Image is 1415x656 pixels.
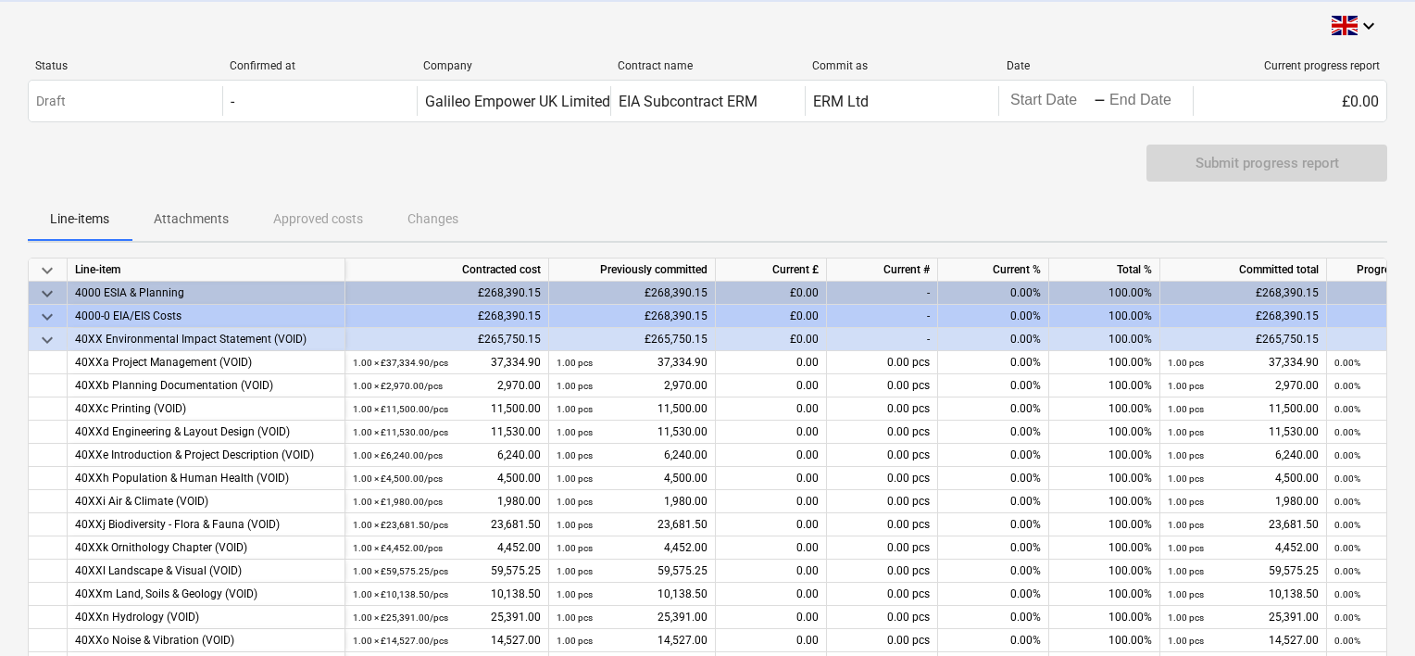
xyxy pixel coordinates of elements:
[75,328,337,351] div: 40XX Environmental Impact Statement (VOID)
[353,351,541,374] div: 37,334.90
[1168,358,1204,368] small: 1.00 pcs
[1168,450,1204,460] small: 1.00 pcs
[619,93,758,110] div: EIA Subcontract ERM
[1168,497,1204,507] small: 1.00 pcs
[557,589,593,599] small: 1.00 pcs
[1334,566,1360,576] small: 0.00%
[1168,404,1204,414] small: 1.00 pcs
[557,612,593,623] small: 1.00 pcs
[1049,444,1160,467] div: 100.00%
[353,589,448,599] small: 1.00 × £10,138.50 / pcs
[1168,543,1204,553] small: 1.00 pcs
[75,351,337,374] div: 40XXa Project Management (VOID)
[618,59,797,72] div: Contract name
[353,444,541,467] div: 6,240.00
[557,490,707,513] div: 1,980.00
[1160,305,1327,328] div: £268,390.15
[716,351,827,374] div: 0.00
[1007,59,1186,72] div: Date
[557,606,707,629] div: 25,391.00
[938,467,1049,490] div: 0.00%
[716,560,827,583] div: 0.00
[36,306,58,328] span: keyboard_arrow_down
[1094,95,1106,107] div: -
[1168,397,1319,421] div: 11,500.00
[938,259,1049,282] div: Current %
[353,374,541,397] div: 2,970.00
[1106,88,1193,114] input: End Date
[938,606,1049,629] div: 0.00%
[353,606,541,629] div: 25,391.00
[75,282,337,305] div: 4000 ESIA & Planning
[557,397,707,421] div: 11,500.00
[557,374,707,397] div: 2,970.00
[716,259,827,282] div: Current £
[938,583,1049,606] div: 0.00%
[827,282,938,305] div: -
[716,629,827,652] div: 0.00
[353,473,443,484] small: 1.00 × £4,500.00 / pcs
[75,513,337,536] div: 40XXj Biodiversity - Flora & Fauna (VOID)
[549,282,716,305] div: £268,390.15
[353,497,443,507] small: 1.00 × £1,980.00 / pcs
[68,259,345,282] div: Line-item
[1168,612,1204,623] small: 1.00 pcs
[1049,560,1160,583] div: 100.00%
[557,543,593,553] small: 1.00 pcs
[1334,612,1360,623] small: 0.00%
[1334,450,1360,460] small: 0.00%
[353,520,448,530] small: 1.00 × £23,681.50 / pcs
[716,282,827,305] div: £0.00
[827,259,938,282] div: Current #
[938,490,1049,513] div: 0.00%
[1049,606,1160,629] div: 100.00%
[938,536,1049,560] div: 0.00%
[1049,397,1160,421] div: 100.00%
[75,397,337,421] div: 40XXc Printing (VOID)
[353,629,541,652] div: 14,527.00
[716,374,827,397] div: 0.00
[35,59,215,72] div: Status
[345,282,549,305] div: £268,390.15
[1168,427,1204,437] small: 1.00 pcs
[353,612,448,623] small: 1.00 × £25,391.00 / pcs
[230,59,409,72] div: Confirmed at
[353,566,448,576] small: 1.00 × £59,575.25 / pcs
[716,397,827,421] div: 0.00
[1160,259,1327,282] div: Committed total
[345,328,549,351] div: £265,750.15
[938,374,1049,397] div: 0.00%
[353,490,541,513] div: 1,980.00
[50,209,109,229] p: Line-items
[557,513,707,536] div: 23,681.50
[1334,473,1360,484] small: 0.00%
[827,328,938,351] div: -
[1168,566,1204,576] small: 1.00 pcs
[938,305,1049,328] div: 0.00%
[1168,473,1204,484] small: 1.00 pcs
[716,467,827,490] div: 0.00
[345,305,549,328] div: £268,390.15
[938,444,1049,467] div: 0.00%
[1168,636,1204,646] small: 1.00 pcs
[353,583,541,606] div: 10,138.50
[1168,351,1319,374] div: 37,334.90
[716,421,827,444] div: 0.00
[1334,497,1360,507] small: 0.00%
[557,520,593,530] small: 1.00 pcs
[557,421,707,444] div: 11,530.00
[1049,259,1160,282] div: Total %
[827,305,938,328] div: -
[557,583,707,606] div: 10,138.50
[716,606,827,629] div: 0.00
[353,427,448,437] small: 1.00 × £11,530.00 / pcs
[827,560,938,583] div: 0.00 pcs
[353,636,448,646] small: 1.00 × £14,527.00 / pcs
[36,283,58,305] span: keyboard_arrow_down
[75,536,337,560] div: 40XXk Ornithology Chapter (VOID)
[1168,381,1204,391] small: 1.00 pcs
[75,305,337,328] div: 4000-0 EIA/EIS Costs
[716,536,827,560] div: 0.00
[75,467,337,490] div: 40XXh Population & Human Health (VOID)
[1168,606,1319,629] div: 25,391.00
